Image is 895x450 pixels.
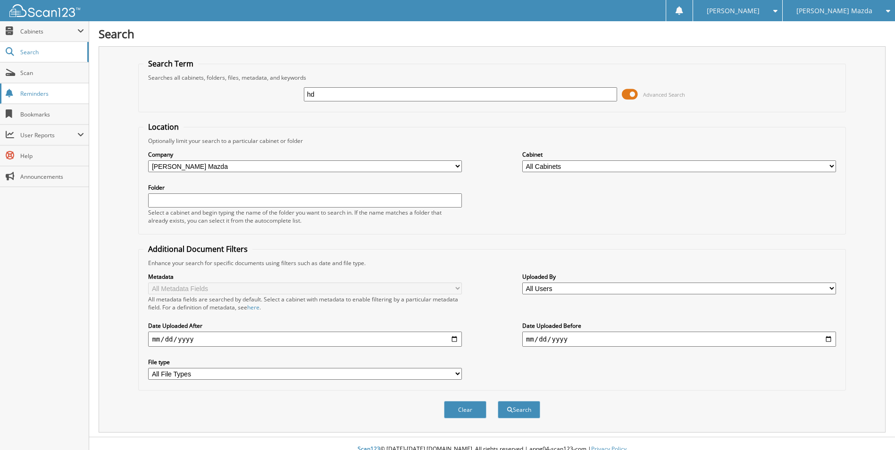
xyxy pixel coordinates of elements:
[498,401,540,418] button: Search
[20,131,77,139] span: User Reports
[148,322,462,330] label: Date Uploaded After
[143,259,840,267] div: Enhance your search for specific documents using filters such as date and file type.
[99,26,886,42] h1: Search
[522,322,836,330] label: Date Uploaded Before
[148,183,462,192] label: Folder
[20,90,84,98] span: Reminders
[796,8,872,14] span: [PERSON_NAME] Mazda
[143,74,840,82] div: Searches all cabinets, folders, files, metadata, and keywords
[522,273,836,281] label: Uploaded By
[848,405,895,450] iframe: Chat Widget
[148,208,462,225] div: Select a cabinet and begin typing the name of the folder you want to search in. If the name match...
[9,4,80,17] img: scan123-logo-white.svg
[247,303,259,311] a: here
[148,358,462,366] label: File type
[20,110,84,118] span: Bookmarks
[148,273,462,281] label: Metadata
[143,58,198,69] legend: Search Term
[707,8,760,14] span: [PERSON_NAME]
[143,244,252,254] legend: Additional Document Filters
[522,150,836,158] label: Cabinet
[143,122,184,132] legend: Location
[444,401,486,418] button: Clear
[148,295,462,311] div: All metadata fields are searched by default. Select a cabinet with metadata to enable filtering b...
[20,27,77,35] span: Cabinets
[148,150,462,158] label: Company
[20,48,83,56] span: Search
[522,332,836,347] input: end
[20,152,84,160] span: Help
[143,137,840,145] div: Optionally limit your search to a particular cabinet or folder
[148,332,462,347] input: start
[20,173,84,181] span: Announcements
[20,69,84,77] span: Scan
[643,91,685,98] span: Advanced Search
